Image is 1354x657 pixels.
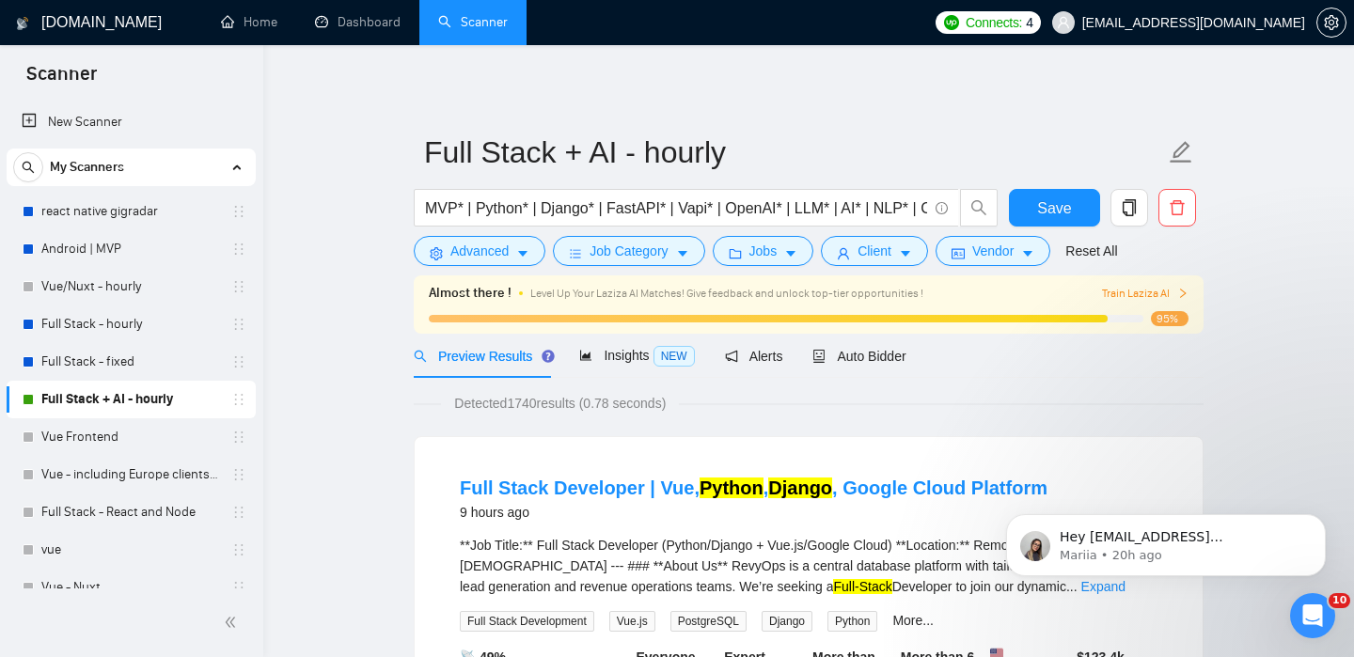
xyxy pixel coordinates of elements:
span: caret-down [784,246,797,260]
span: Alerts [725,349,783,364]
span: holder [231,580,246,595]
input: Scanner name... [424,129,1165,176]
a: Vue - including Europe clients | only search title [41,456,220,493]
button: folderJobscaret-down [713,236,814,266]
span: Scanner [11,60,112,100]
span: idcard [952,246,965,260]
span: holder [231,467,246,482]
span: Full Stack Development [460,611,594,632]
button: search [13,152,43,182]
a: New Scanner [22,103,241,141]
span: bars [569,246,582,260]
span: Django [762,611,812,632]
img: logo [16,8,29,39]
span: 4 [1026,12,1033,33]
span: holder [231,279,246,294]
span: Detected 1740 results (0.78 seconds) [441,393,679,414]
span: caret-down [676,246,689,260]
span: Job Category [590,241,668,261]
span: caret-down [1021,246,1034,260]
iframe: Intercom live chat [1290,593,1335,638]
span: user [837,246,850,260]
span: search [961,199,997,216]
span: search [414,350,427,363]
span: copy [1111,199,1147,216]
span: Advanced [450,241,509,261]
span: setting [1317,15,1346,30]
span: holder [231,242,246,257]
span: robot [812,350,826,363]
span: holder [231,392,246,407]
span: Almost there ! [429,283,512,304]
a: Android | MVP [41,230,220,268]
button: delete [1158,189,1196,227]
span: Save [1037,196,1071,220]
span: Connects: [966,12,1022,33]
span: My Scanners [50,149,124,186]
span: holder [231,204,246,219]
a: react native gigradar [41,193,220,230]
mark: Python [700,477,764,498]
span: caret-down [516,246,529,260]
span: notification [725,350,738,363]
span: PostgreSQL [670,611,747,632]
span: Client [858,241,891,261]
span: Level Up Your Laziza AI Matches! Give feedback and unlock top-tier opportunities ! [530,287,923,300]
span: caret-down [899,246,912,260]
button: setting [1316,8,1346,38]
a: homeHome [221,14,277,30]
a: Full Stack - fixed [41,343,220,381]
a: dashboardDashboard [315,14,401,30]
button: userClientcaret-down [821,236,928,266]
li: New Scanner [7,103,256,141]
span: right [1177,288,1189,299]
span: double-left [224,613,243,632]
span: Auto Bidder [812,349,905,364]
span: Python [827,611,877,632]
a: searchScanner [438,14,508,30]
span: Insights [579,348,694,363]
a: vue [41,531,220,569]
a: Vue/Nuxt - hourly [41,268,220,305]
span: holder [231,354,246,369]
mark: Django [768,477,832,498]
button: search [960,189,998,227]
input: Search Freelance Jobs... [425,196,927,220]
a: Full Stack - hourly [41,305,220,343]
a: setting [1316,15,1346,30]
a: More... [892,613,934,628]
span: holder [231,505,246,520]
span: delete [1159,199,1195,216]
a: Full Stack - React and Node [41,493,220,531]
mark: Full-Stack [833,579,891,594]
span: holder [231,317,246,332]
span: edit [1169,140,1193,164]
img: upwork-logo.png [944,15,959,30]
div: Tooltip anchor [540,348,557,365]
a: Full Stack Developer | Vue,Python,Django, Google Cloud Platform [460,477,1047,498]
span: setting [430,246,443,260]
span: area-chart [579,349,592,362]
span: Preview Results [414,349,549,364]
span: 95% [1151,311,1189,326]
button: copy [1110,189,1148,227]
span: Jobs [749,241,778,261]
span: info-circle [936,202,948,214]
button: Train Laziza AI [1102,285,1189,303]
span: search [14,161,42,174]
span: Vue.js [609,611,655,632]
span: holder [231,430,246,445]
span: Vendor [972,241,1014,261]
span: NEW [653,346,695,367]
span: folder [729,246,742,260]
a: Vue Frontend [41,418,220,456]
div: 9 hours ago [460,501,1047,524]
div: **Job Title:** Full Stack Developer (Python/Django + Vue.js/Google Cloud) **Location:** Remove **... [460,535,1157,597]
button: barsJob Categorycaret-down [553,236,704,266]
button: settingAdvancedcaret-down [414,236,545,266]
